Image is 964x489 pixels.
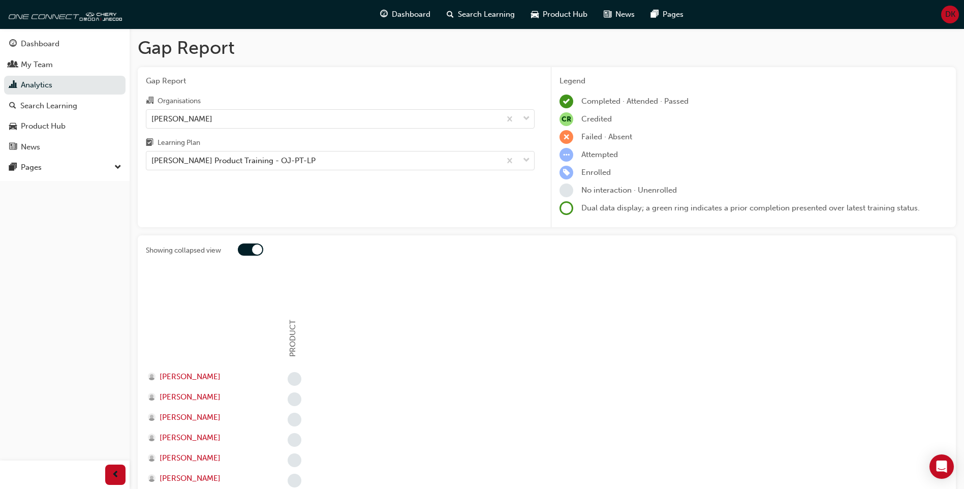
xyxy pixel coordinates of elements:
span: Product Hub [543,9,587,20]
div: Legend [559,75,948,87]
span: DK [945,9,955,20]
span: learningRecordVerb_NONE-icon [288,372,301,386]
a: car-iconProduct Hub [523,4,596,25]
span: [PERSON_NAME] [160,432,221,444]
span: [PERSON_NAME] [160,371,221,383]
span: Search Learning [458,9,515,20]
span: prev-icon [112,469,119,481]
span: down-icon [523,154,530,167]
span: organisation-icon [146,97,153,106]
a: [PERSON_NAME] [148,432,268,444]
button: Pages [4,158,126,177]
span: car-icon [531,8,539,21]
h1: Gap Report [138,37,956,59]
span: [PERSON_NAME] [160,452,221,464]
span: News [615,9,635,20]
span: guage-icon [380,8,388,21]
span: learningRecordVerb_ATTEMPT-icon [559,148,573,162]
button: DashboardMy TeamAnalyticsSearch LearningProduct HubNews [4,33,126,158]
div: [PERSON_NAME] Product Training - OJ-PT-LP [151,155,316,167]
span: people-icon [9,60,17,70]
span: pages-icon [651,8,659,21]
span: Dual data display; a green ring indicates a prior completion presented over latest training status. [581,203,920,212]
span: news-icon [604,8,611,21]
span: chart-icon [9,81,17,90]
span: No interaction · Unenrolled [581,186,677,195]
span: car-icon [9,122,17,131]
a: [PERSON_NAME] [148,473,268,484]
span: learningRecordVerb_COMPLETE-icon [559,95,573,108]
a: News [4,138,126,157]
div: My Team [21,59,53,71]
a: news-iconNews [596,4,643,25]
div: Showing collapsed view [146,246,221,256]
span: [PERSON_NAME] [160,391,221,403]
a: Dashboard [4,35,126,53]
div: Open Intercom Messenger [929,454,954,479]
span: Attempted [581,150,618,159]
span: learningRecordVerb_NONE-icon [288,392,301,406]
a: [PERSON_NAME] [148,391,268,403]
span: learningRecordVerb_NONE-icon [288,474,301,487]
a: pages-iconPages [643,4,692,25]
div: Organisations [158,96,201,106]
span: down-icon [114,161,121,174]
span: learningRecordVerb_NONE-icon [288,433,301,447]
div: News [21,141,40,153]
span: learningRecordVerb_NONE-icon [559,184,573,197]
span: null-icon [559,112,573,126]
span: [PERSON_NAME] [160,412,221,423]
span: learningplan-icon [146,139,153,148]
span: [PERSON_NAME] [160,473,221,484]
span: Credited [581,114,612,124]
a: search-iconSearch Learning [439,4,523,25]
a: Analytics [4,76,126,95]
div: Pages [21,162,42,173]
span: search-icon [447,8,454,21]
span: learningRecordVerb_FAIL-icon [559,130,573,144]
span: Dashboard [392,9,430,20]
span: learningRecordVerb_NONE-icon [288,453,301,467]
span: Enrolled [581,168,611,177]
a: My Team [4,55,126,74]
span: pages-icon [9,163,17,172]
a: Product Hub [4,117,126,136]
div: Dashboard [21,38,59,50]
div: Product Hub [21,120,66,132]
span: learningRecordVerb_NONE-icon [288,413,301,426]
div: [PERSON_NAME] [151,113,212,125]
a: Search Learning [4,97,126,115]
div: Search Learning [20,100,77,112]
span: Completed · Attended · Passed [581,97,689,106]
span: Failed · Absent [581,132,632,141]
span: Pages [663,9,683,20]
div: Learning Plan [158,138,200,148]
a: [PERSON_NAME] [148,452,268,464]
a: guage-iconDashboard [372,4,439,25]
button: DK [941,6,959,23]
a: [PERSON_NAME] [148,412,268,423]
span: guage-icon [9,40,17,49]
img: oneconnect [5,4,122,24]
span: Gap Report [146,75,535,87]
span: news-icon [9,143,17,152]
span: search-icon [9,102,16,111]
a: [PERSON_NAME] [148,371,268,383]
span: down-icon [523,112,530,126]
span: learningRecordVerb_ENROLL-icon [559,166,573,179]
